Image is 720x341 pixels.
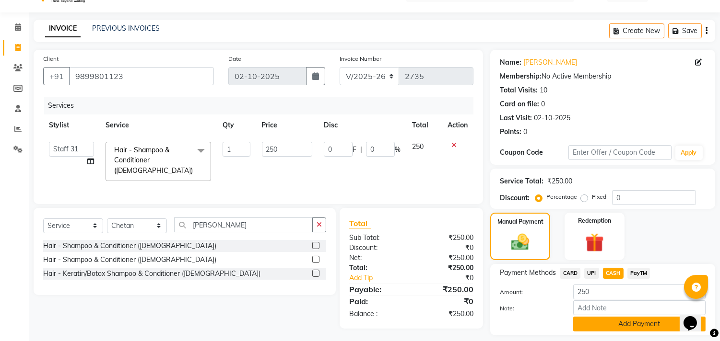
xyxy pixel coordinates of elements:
[500,148,568,158] div: Coupon Code
[44,97,481,114] div: Services
[442,114,473,136] th: Action
[523,57,577,68] a: [PERSON_NAME]
[412,284,481,295] div: ₹250.00
[500,99,539,109] div: Card on file:
[228,55,241,63] label: Date
[584,268,599,279] span: UPI
[43,241,216,251] div: Hair - Shampoo & Conditioner ([DEMOGRAPHIC_DATA])
[69,67,214,85] input: Search by Name/Mobile/Email/Code
[43,55,59,63] label: Client
[256,114,318,136] th: Price
[541,99,545,109] div: 0
[578,216,611,225] label: Redemption
[573,300,706,315] input: Add Note
[423,273,481,283] div: ₹0
[500,113,532,123] div: Last Visit:
[92,24,160,33] a: PREVIOUS INVOICES
[412,309,481,319] div: ₹250.00
[506,232,534,252] img: _cash.svg
[193,166,197,175] a: x
[114,146,193,175] span: Hair - Shampoo & Conditioner ([DEMOGRAPHIC_DATA])
[340,55,381,63] label: Invoice Number
[603,268,624,279] span: CASH
[680,303,710,331] iframe: chat widget
[675,146,703,160] button: Apply
[500,85,538,95] div: Total Visits:
[349,218,371,228] span: Total
[493,288,566,296] label: Amount:
[342,284,412,295] div: Payable:
[100,114,217,136] th: Service
[493,304,566,313] label: Note:
[500,71,706,81] div: No Active Membership
[342,253,412,263] div: Net:
[497,217,543,226] label: Manual Payment
[668,23,702,38] button: Save
[412,263,481,273] div: ₹250.00
[45,20,81,37] a: INVOICE
[43,255,216,265] div: Hair - Shampoo & Conditioner ([DEMOGRAPHIC_DATA])
[500,268,556,278] span: Payment Methods
[353,145,356,155] span: F
[342,263,412,273] div: Total:
[573,317,706,331] button: Add Payment
[406,114,442,136] th: Total
[342,243,412,253] div: Discount:
[592,193,606,201] label: Fixed
[43,67,70,85] button: +91
[342,273,423,283] a: Add Tip
[609,23,664,38] button: Create New
[342,233,412,243] div: Sub Total:
[500,176,543,186] div: Service Total:
[174,217,313,232] input: Search or Scan
[523,127,527,137] div: 0
[360,145,362,155] span: |
[43,269,260,279] div: Hair - Keratin/Botox Shampoo & Conditioner ([DEMOGRAPHIC_DATA])
[217,114,256,136] th: Qty
[412,253,481,263] div: ₹250.00
[546,193,577,201] label: Percentage
[412,243,481,253] div: ₹0
[412,142,424,151] span: 250
[534,113,570,123] div: 02-10-2025
[500,57,521,68] div: Name:
[412,233,481,243] div: ₹250.00
[412,296,481,307] div: ₹0
[568,145,671,160] input: Enter Offer / Coupon Code
[560,268,580,279] span: CARD
[579,231,610,254] img: _gift.svg
[500,127,521,137] div: Points:
[395,145,401,155] span: %
[318,114,406,136] th: Disc
[547,176,572,186] div: ₹250.00
[43,114,100,136] th: Stylist
[573,284,706,299] input: Amount
[342,296,412,307] div: Paid:
[627,268,650,279] span: PayTM
[500,193,530,203] div: Discount:
[500,71,542,81] div: Membership:
[342,309,412,319] div: Balance :
[540,85,547,95] div: 10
